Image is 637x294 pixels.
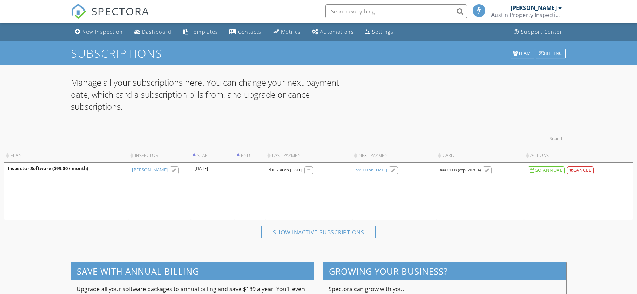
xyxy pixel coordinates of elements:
[568,130,631,147] input: Search:
[356,167,387,173] div: $99.00 on [DATE]
[71,77,357,112] p: Manage all your subscriptions here. You can change your next payment date, which card a subscript...
[129,149,191,163] th: Inspector: activate to sort column ascending
[238,28,261,35] div: Contacts
[550,130,631,147] label: Search:
[511,26,565,39] a: Support Center
[71,4,86,19] img: The Best Home Inspection Software - Spectora
[71,47,567,60] h1: Subscriptions
[362,26,396,39] a: Settings
[436,149,524,163] th: Card: activate to sort column ascending
[91,4,149,18] span: SPECTORA
[511,4,557,11] div: [PERSON_NAME]
[270,26,303,39] a: Metrics
[261,226,376,238] div: Show inactive subscriptions
[142,28,171,35] div: Dashboard
[82,28,123,35] div: New Inspection
[567,166,594,174] div: Cancel
[509,48,535,59] a: Team
[131,26,174,39] a: Dashboard
[8,165,125,172] div: Inspector Software ($99.00 / month)
[320,28,354,35] div: Automations
[281,28,301,35] div: Metrics
[491,11,562,18] div: Austin Property Inspections
[190,28,218,35] div: Templates
[325,4,467,18] input: Search everything...
[266,149,352,163] th: Last Payment: activate to sort column ascending
[521,28,562,35] div: Support Center
[72,26,126,39] a: New Inspection
[309,26,357,39] a: Automations (Basic)
[536,49,566,58] div: Billing
[329,285,561,293] p: Spectora can grow with you.
[440,167,481,173] div: XXXX3008 (exp. 2026-4)
[71,10,149,24] a: SPECTORA
[191,149,235,163] th: Start: activate to sort column ascending
[191,163,235,220] td: [DATE]
[227,26,264,39] a: Contacts
[4,149,129,163] th: Plan: activate to sort column ascending
[235,149,266,163] th: End: activate to sort column descending
[269,167,302,173] div: $105.34 on [DATE]
[132,167,168,173] a: [PERSON_NAME]
[528,166,565,174] div: Go Annual
[510,49,534,58] div: Team
[352,149,436,163] th: Next Payment: activate to sort column ascending
[535,48,567,59] a: Billing
[323,262,566,280] h3: Growing your business?
[372,28,393,35] div: Settings
[524,149,633,163] th: Actions: activate to sort column ascending
[71,262,314,280] h3: Save with annual billing
[180,26,221,39] a: Templates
